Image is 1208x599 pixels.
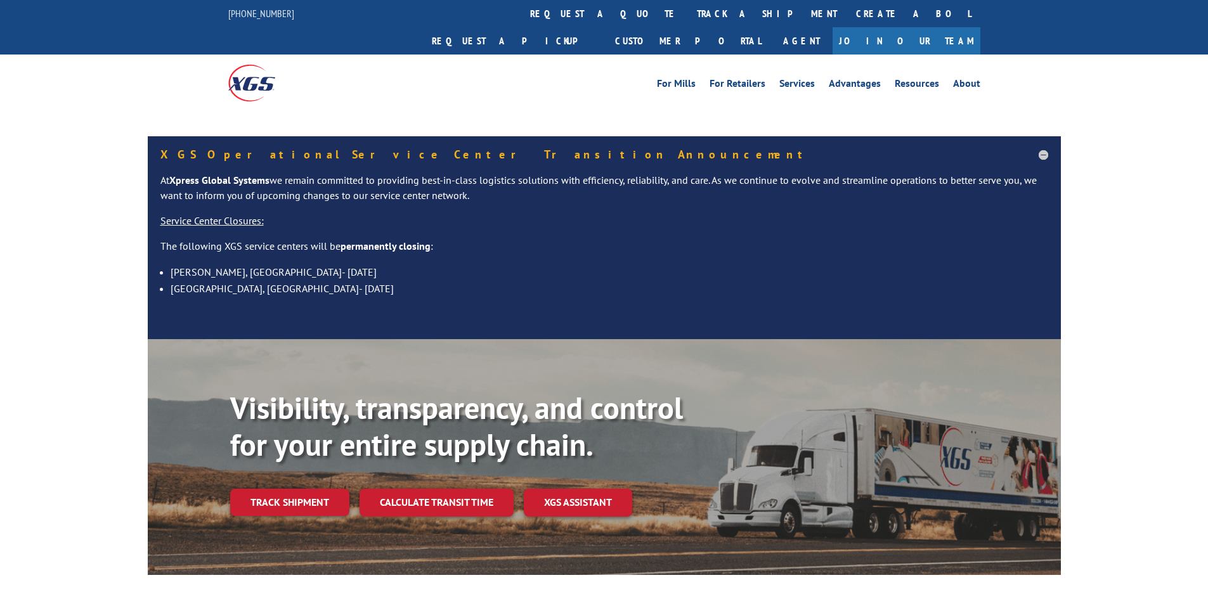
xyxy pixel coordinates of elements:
a: Customer Portal [606,27,770,55]
a: Agent [770,27,833,55]
a: Request a pickup [422,27,606,55]
p: The following XGS service centers will be : [160,239,1048,264]
a: Calculate transit time [360,489,514,516]
a: [PHONE_NUMBER] [228,7,294,20]
li: [GEOGRAPHIC_DATA], [GEOGRAPHIC_DATA]- [DATE] [171,280,1048,297]
a: XGS ASSISTANT [524,489,632,516]
p: At we remain committed to providing best-in-class logistics solutions with efficiency, reliabilit... [160,173,1048,214]
a: Track shipment [230,489,349,515]
a: Services [779,79,815,93]
strong: Xpress Global Systems [169,174,270,186]
b: Visibility, transparency, and control for your entire supply chain. [230,388,683,464]
a: About [953,79,980,93]
u: Service Center Closures: [160,214,264,227]
a: For Retailers [710,79,765,93]
a: Join Our Team [833,27,980,55]
li: [PERSON_NAME], [GEOGRAPHIC_DATA]- [DATE] [171,264,1048,280]
h5: XGS Operational Service Center Transition Announcement [160,149,1048,160]
a: For Mills [657,79,696,93]
strong: permanently closing [341,240,431,252]
a: Resources [895,79,939,93]
a: Advantages [829,79,881,93]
